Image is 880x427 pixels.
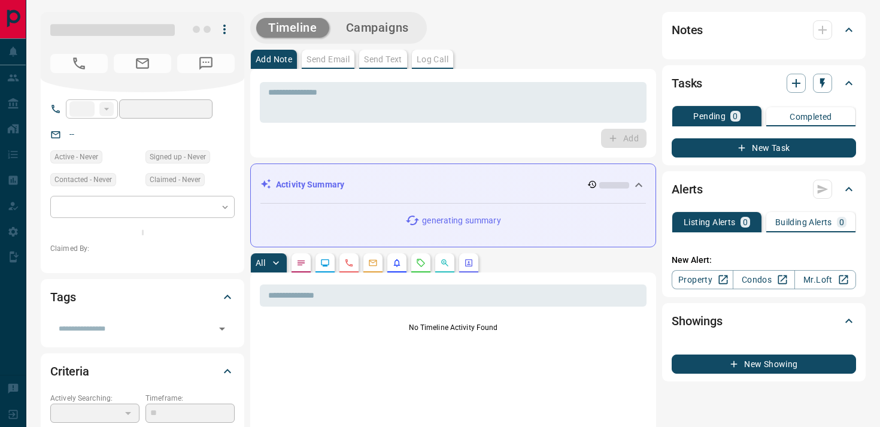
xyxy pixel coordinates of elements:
div: Notes [672,16,856,44]
svg: Notes [296,258,306,268]
button: New Task [672,138,856,158]
p: 0 [839,218,844,226]
span: No Number [50,54,108,73]
span: Signed up - Never [150,151,206,163]
p: generating summary [422,214,500,227]
h2: Notes [672,20,703,40]
p: All [256,259,265,267]
svg: Calls [344,258,354,268]
h2: Alerts [672,180,703,199]
p: Add Note [256,55,292,63]
p: Timeframe: [145,393,235,404]
svg: Agent Actions [464,258,474,268]
div: Showings [672,307,856,335]
p: Completed [790,113,832,121]
svg: Lead Browsing Activity [320,258,330,268]
p: Pending [693,112,726,120]
span: No Number [177,54,235,73]
p: New Alert: [672,254,856,267]
button: Open [214,320,230,337]
div: Tasks [672,69,856,98]
button: Campaigns [334,18,421,38]
p: 0 [743,218,748,226]
div: Criteria [50,357,235,386]
p: Claimed By: [50,243,235,254]
h2: Showings [672,311,723,331]
span: No Email [114,54,171,73]
svg: Listing Alerts [392,258,402,268]
span: Active - Never [54,151,98,163]
p: 0 [733,112,738,120]
a: Condos [733,270,794,289]
button: Timeline [256,18,329,38]
a: Property [672,270,733,289]
div: Tags [50,283,235,311]
svg: Requests [416,258,426,268]
p: Actively Searching: [50,393,139,404]
a: Mr.Loft [794,270,856,289]
a: -- [69,129,74,139]
div: Alerts [672,175,856,204]
button: New Showing [672,355,856,374]
p: Activity Summary [276,178,344,191]
p: No Timeline Activity Found [260,322,647,333]
div: Activity Summary [260,174,646,196]
p: Listing Alerts [684,218,736,226]
svg: Opportunities [440,258,450,268]
span: Claimed - Never [150,174,201,186]
h2: Tags [50,287,75,307]
p: Building Alerts [775,218,832,226]
svg: Emails [368,258,378,268]
h2: Criteria [50,362,89,381]
h2: Tasks [672,74,702,93]
span: Contacted - Never [54,174,112,186]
